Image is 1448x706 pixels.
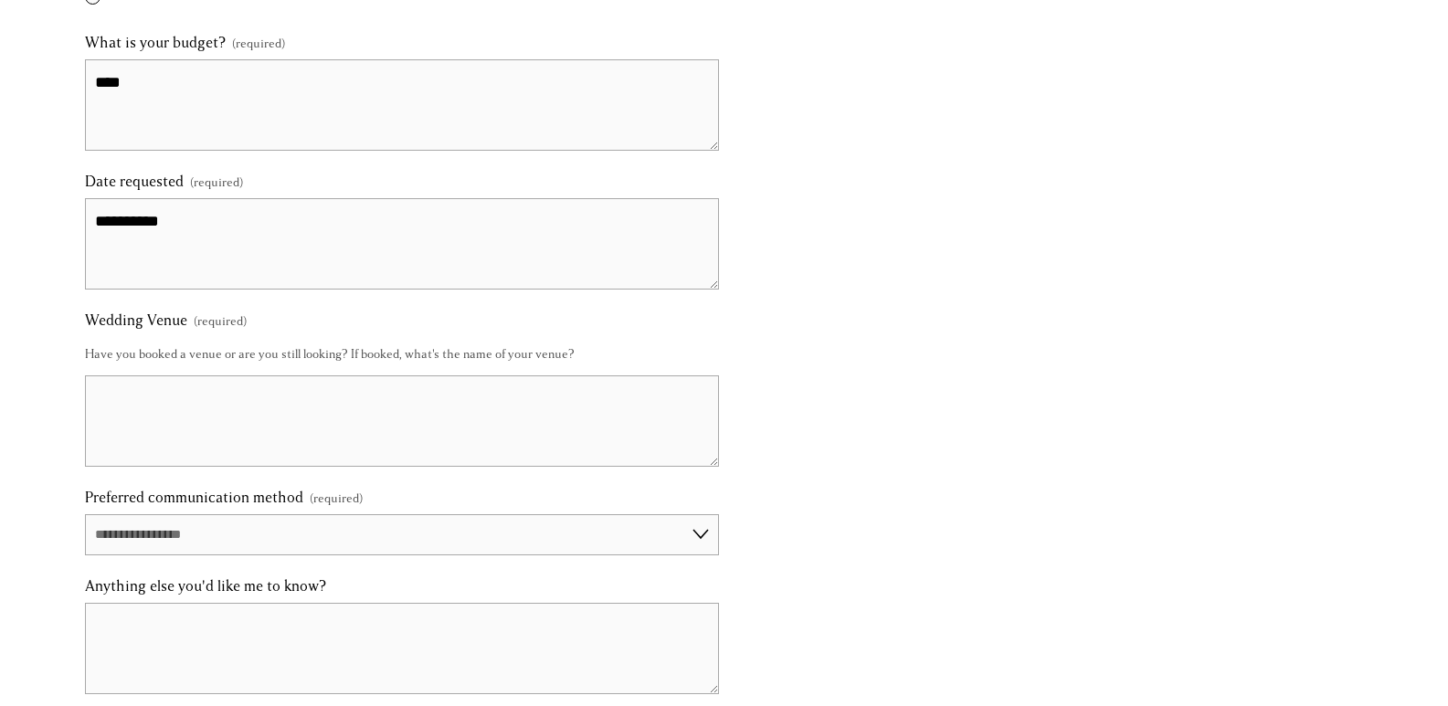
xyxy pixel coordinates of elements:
span: Date requested [85,169,184,195]
select: Preferred communication method [85,514,719,555]
span: Anything else you'd like me to know? [85,574,326,599]
span: (required) [194,311,247,332]
span: What is your budget? [85,30,226,56]
span: (required) [232,34,285,55]
span: (required) [310,489,363,510]
span: (required) [190,173,243,194]
p: Have you booked a venue or are you still looking? If booked, what's the name of your venue? [85,337,719,371]
span: Wedding Venue [85,308,187,333]
span: Preferred communication method [85,485,303,511]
